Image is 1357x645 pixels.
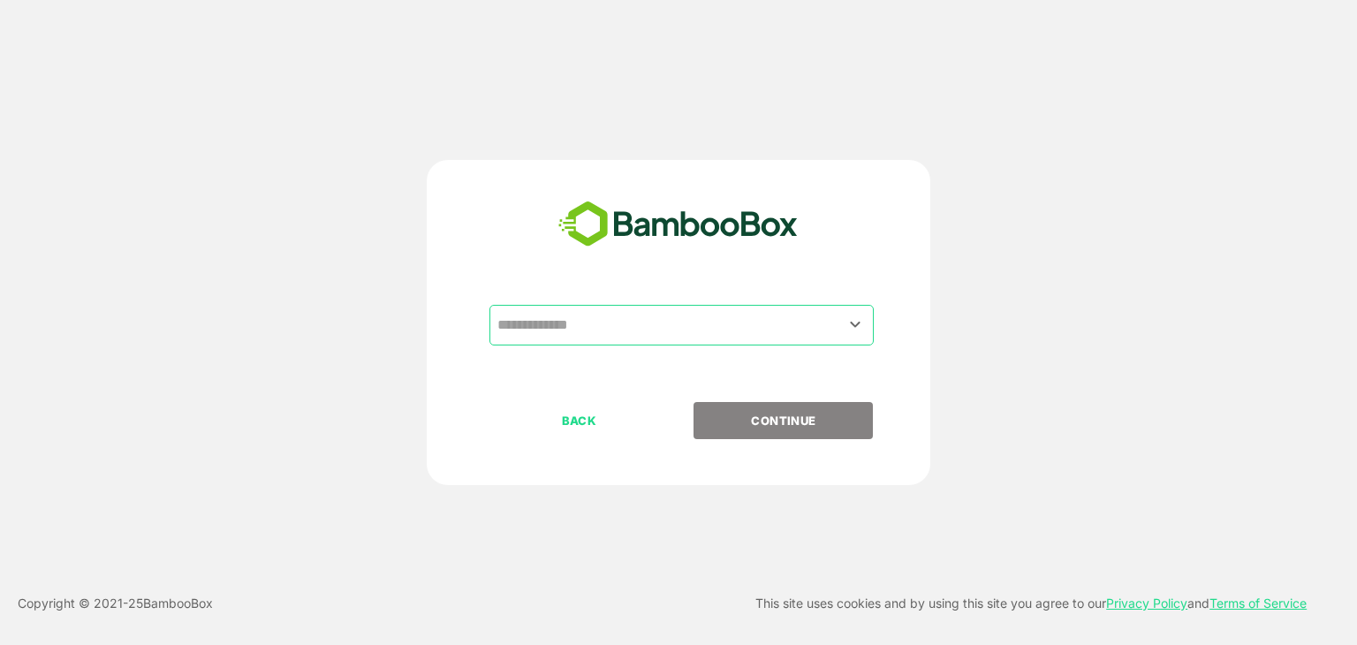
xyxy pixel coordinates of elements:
button: BACK [489,402,669,439]
button: CONTINUE [694,402,873,439]
p: This site uses cookies and by using this site you agree to our and [755,593,1307,614]
img: bamboobox [549,195,807,254]
a: Privacy Policy [1106,596,1187,611]
p: CONTINUE [695,411,872,430]
a: Terms of Service [1209,596,1307,611]
button: Open [844,313,868,337]
p: Copyright © 2021- 25 BambooBox [18,593,213,614]
p: BACK [491,411,668,430]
